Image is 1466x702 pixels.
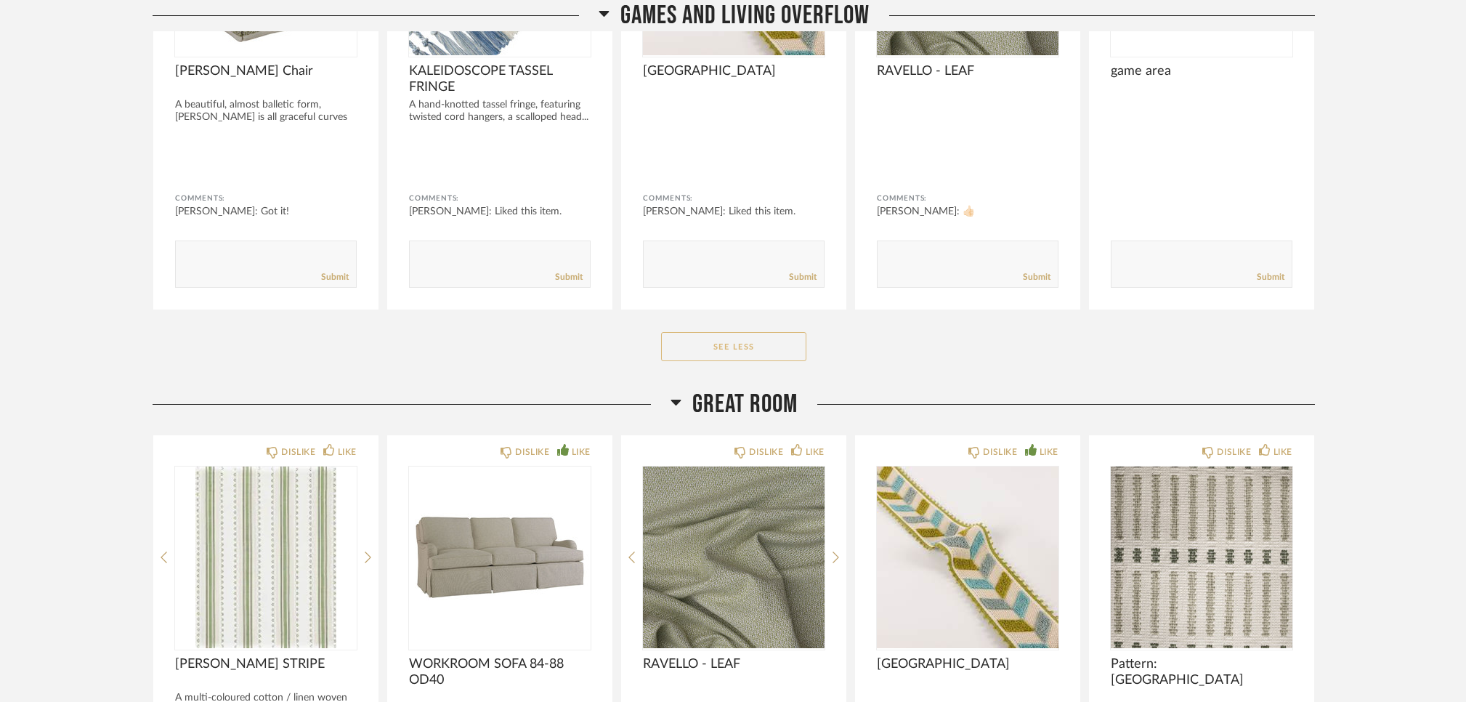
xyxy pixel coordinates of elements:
a: Submit [1257,271,1284,283]
div: DISLIKE [281,445,315,459]
a: Submit [789,271,817,283]
img: undefined [409,467,591,648]
span: [GEOGRAPHIC_DATA] [877,656,1058,672]
button: See Less [661,332,806,361]
span: [PERSON_NAME] Chair [175,63,357,79]
div: DISLIKE [749,445,783,459]
span: KALEIDOSCOPE TASSEL FRINGE [409,63,591,95]
div: DISLIKE [515,445,549,459]
img: undefined [175,467,357,648]
div: [PERSON_NAME]: 👍🏻 [877,204,1058,219]
a: Submit [321,271,349,283]
div: A hand-knotted tassel fringe, featuring twisted cord hangers, a scalloped head... [409,99,591,124]
div: LIKE [1040,445,1058,459]
div: [PERSON_NAME]: Liked this item. [643,204,825,219]
span: game area [1111,63,1292,79]
div: Comments: [175,191,357,206]
div: LIKE [1273,445,1292,459]
div: LIKE [806,445,825,459]
span: RAVELLO - LEAF [877,63,1058,79]
span: WORKROOM SOFA 84-88 OD40 [409,656,591,688]
span: Great Room [692,389,798,420]
div: A beautiful, almost balletic form, [PERSON_NAME] is all graceful curves and movement. S... [175,99,357,136]
div: [PERSON_NAME]: Got it! [175,204,357,219]
a: Submit [555,271,583,283]
div: Comments: [643,191,825,206]
div: Comments: [409,191,591,206]
img: undefined [877,467,1058,648]
span: [GEOGRAPHIC_DATA] [643,63,825,79]
a: Submit [1023,271,1050,283]
span: RAVELLO - LEAF [643,656,825,672]
img: undefined [1111,467,1292,648]
span: [PERSON_NAME] STRIPE [175,656,357,672]
div: LIKE [572,445,591,459]
span: Pattern: [GEOGRAPHIC_DATA] [1111,656,1292,688]
div: Comments: [877,191,1058,206]
div: DISLIKE [1217,445,1251,459]
div: LIKE [338,445,357,459]
img: undefined [643,467,825,648]
div: [PERSON_NAME]: Liked this item. [409,204,591,219]
div: DISLIKE [983,445,1017,459]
